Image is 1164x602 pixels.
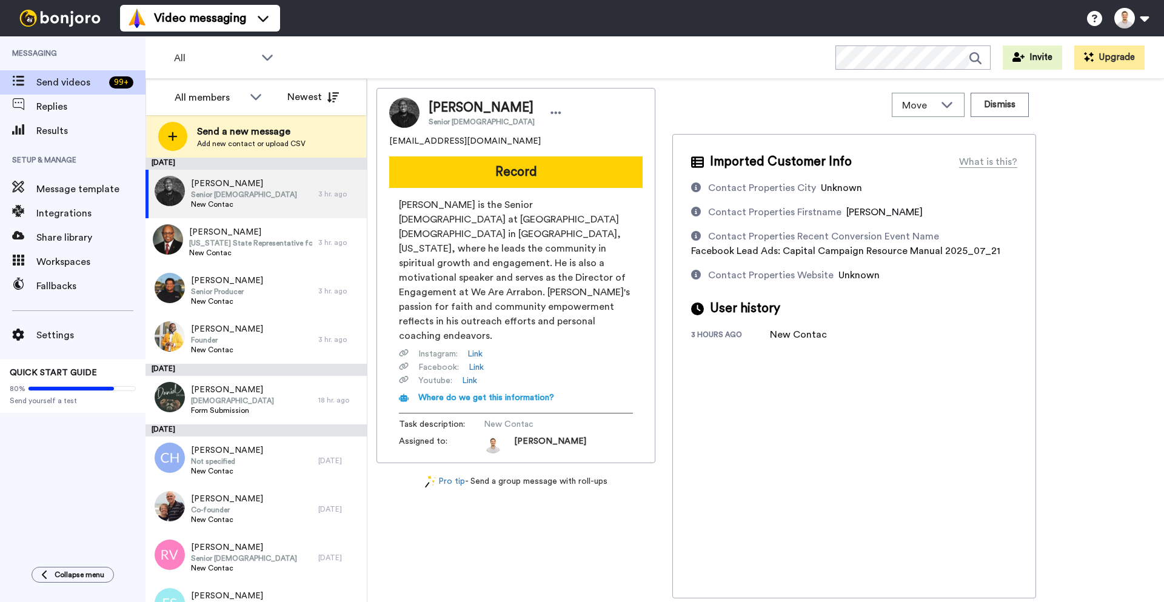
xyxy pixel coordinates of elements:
[36,328,145,343] span: Settings
[425,475,465,488] a: Pro tip
[1003,45,1062,70] button: Invite
[191,563,297,573] span: New Contac
[174,51,255,65] span: All
[1074,45,1145,70] button: Upgrade
[191,554,297,563] span: Senior [DEMOGRAPHIC_DATA]
[514,435,586,453] span: [PERSON_NAME]
[710,299,780,318] span: User history
[710,153,852,171] span: Imported Customer Info
[191,466,263,476] span: New Contac
[902,98,935,113] span: Move
[155,176,185,206] img: 4cf9743d-49f8-4ad6-b23c-8a31d8936f6f.jpg
[418,393,554,402] span: Where do we get this information?
[691,246,1000,256] span: Facebook Lead Ads: Capital Campaign Resource Manual 2025_07_21
[109,76,133,89] div: 99 +
[469,361,484,373] a: Link
[145,158,367,170] div: [DATE]
[155,273,185,303] img: f7484c81-56b5-4fd1-83b8-66262632070d.jpg
[191,444,263,457] span: [PERSON_NAME]
[318,189,361,199] div: 3 hr. ago
[36,99,145,114] span: Replies
[191,345,263,355] span: New Contac
[155,382,185,412] img: 07d71617-e14c-4776-a175-ed817d6d756a.jpg
[191,457,263,466] span: Not specified
[189,226,312,238] span: [PERSON_NAME]
[191,335,263,345] span: Founder
[399,418,484,430] span: Task description :
[318,395,361,405] div: 18 hr. ago
[376,475,655,488] div: - Send a group message with roll-ups
[191,323,263,335] span: [PERSON_NAME]
[36,279,145,293] span: Fallbacks
[189,238,312,248] span: [US_STATE] State Representative for the 29th District and Mayor of [GEOGRAPHIC_DATA]
[838,270,880,280] span: Unknown
[10,396,136,406] span: Send yourself a test
[191,287,263,296] span: Senior Producer
[175,90,244,105] div: All members
[191,493,263,505] span: [PERSON_NAME]
[36,124,145,138] span: Results
[189,248,312,258] span: New Contac
[191,296,263,306] span: New Contac
[425,475,436,488] img: magic-wand.svg
[318,335,361,344] div: 3 hr. ago
[770,327,831,342] div: New Contac
[145,364,367,376] div: [DATE]
[191,190,297,199] span: Senior [DEMOGRAPHIC_DATA]
[10,384,25,393] span: 80%
[36,182,145,196] span: Message template
[32,567,114,583] button: Collapse menu
[191,406,274,415] span: Form Submission
[36,206,145,221] span: Integrations
[55,570,104,580] span: Collapse menu
[708,268,834,283] div: Contact Properties Website
[127,8,147,28] img: vm-color.svg
[36,255,145,269] span: Workspaces
[191,178,297,190] span: [PERSON_NAME]
[708,229,939,244] div: Contact Properties Recent Conversion Event Name
[318,238,361,247] div: 3 hr. ago
[318,456,361,466] div: [DATE]
[191,541,297,554] span: [PERSON_NAME]
[155,540,185,570] img: rv.png
[155,491,185,521] img: 736916ab-7fee-482a-b142-138ab3f12c65.png
[971,93,1029,117] button: Dismiss
[191,505,263,515] span: Co-founder
[389,156,643,188] button: Record
[418,348,458,360] span: Instagram :
[389,98,420,128] img: Image of Kadeem Massiah
[708,181,816,195] div: Contact Properties City
[418,375,452,387] span: Youtube :
[154,10,246,27] span: Video messaging
[191,384,274,396] span: [PERSON_NAME]
[15,10,105,27] img: bj-logo-header-white.svg
[418,361,459,373] span: Facebook :
[399,198,633,343] span: [PERSON_NAME] is the Senior [DEMOGRAPHIC_DATA] at [GEOGRAPHIC_DATA][DEMOGRAPHIC_DATA] in [GEOGRAP...
[429,99,535,117] span: [PERSON_NAME]
[399,435,484,453] span: Assigned to:
[153,224,183,255] img: 489f07db-4f43-42ff-8b0c-c1cf058c4382.jpg
[389,135,541,147] span: [EMAIL_ADDRESS][DOMAIN_NAME]
[155,443,185,473] img: ch.png
[278,85,348,109] button: Newest
[191,275,263,287] span: [PERSON_NAME]
[846,207,923,217] span: [PERSON_NAME]
[484,435,502,453] img: 35f42cc3-9717-4674-97c5-b2b2b92ca0c7-1740511110.jpg
[191,515,263,524] span: New Contac
[197,139,306,149] span: Add new contact or upload CSV
[429,117,535,127] span: Senior [DEMOGRAPHIC_DATA]
[191,590,274,602] span: [PERSON_NAME]
[691,330,770,342] div: 3 hours ago
[155,321,185,352] img: 521bdd7b-c71d-4e87-9fee-d0e20c98359b.jpg
[467,348,483,360] a: Link
[191,199,297,209] span: New Contac
[197,124,306,139] span: Send a new message
[318,504,361,514] div: [DATE]
[821,183,862,193] span: Unknown
[959,155,1017,169] div: What is this?
[36,230,145,245] span: Share library
[36,75,104,90] span: Send videos
[10,369,97,377] span: QUICK START GUIDE
[708,205,841,219] div: Contact Properties Firstname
